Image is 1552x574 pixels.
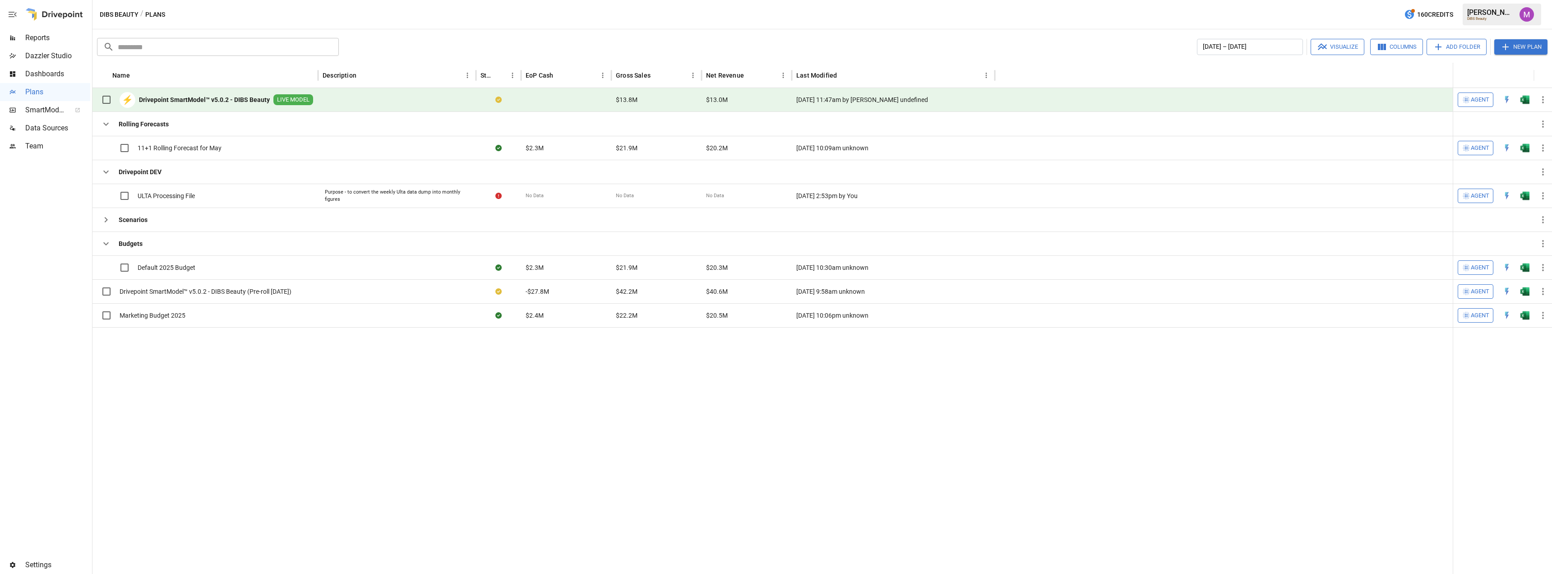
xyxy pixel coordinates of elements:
[1471,191,1489,201] span: Agent
[1520,311,1529,320] div: Open in Excel
[120,92,135,108] div: ⚡
[1502,311,1511,320] div: Open in Quick Edit
[616,311,637,320] span: $22.2M
[119,120,169,129] b: Rolling Forecasts
[792,279,995,303] div: [DATE] 9:58am unknown
[138,143,222,153] span: 11+1 Rolling Forecast for May
[494,69,506,82] button: Sort
[1417,9,1453,20] span: 160 Credits
[25,87,90,97] span: Plans
[1471,143,1489,153] span: Agent
[1471,287,1489,297] span: Agent
[1471,95,1489,105] span: Agent
[138,191,195,200] span: ULTA Processing File
[1197,39,1303,55] button: [DATE] – [DATE]
[1467,17,1514,21] div: DIBS Beauty
[140,9,143,20] div: /
[1502,191,1511,200] div: Open in Quick Edit
[1520,263,1529,272] img: g5qfjXmAAAAABJRU5ErkJggg==
[25,141,90,152] span: Team
[25,105,65,116] span: SmartModel
[25,51,90,61] span: Dazzler Studio
[325,189,469,203] div: Purpose - to convert the weekly Ulta data dump into monthly figures
[1502,95,1511,104] div: Open in Quick Edit
[323,72,356,79] div: Description
[1502,287,1511,296] img: quick-edit-flash.b8aec18c.svg
[1520,287,1529,296] img: g5qfjXmAAAAABJRU5ErkJggg==
[687,69,699,82] button: Gross Sales column menu
[25,69,90,79] span: Dashboards
[1467,8,1514,17] div: [PERSON_NAME]
[616,263,637,272] span: $21.9M
[495,143,502,153] div: Sync complete
[616,287,637,296] span: $42.2M
[1427,39,1487,55] button: Add Folder
[706,72,744,79] div: Net Revenue
[838,69,850,82] button: Sort
[1520,263,1529,272] div: Open in Excel
[65,103,71,115] span: ™
[495,95,502,104] div: Your plan has changes in Excel that are not reflected in the Drivepoint Data Warehouse, select "S...
[1494,39,1547,55] button: New Plan
[1520,143,1529,153] img: g5qfjXmAAAAABJRU5ErkJggg==
[480,72,493,79] div: Status
[706,287,728,296] span: $40.6M
[1502,263,1511,272] div: Open in Quick Edit
[526,263,544,272] span: $2.3M
[526,192,544,199] span: No Data
[119,167,162,176] b: Drivepoint DEV
[1520,7,1534,22] img: Umer Muhammed
[139,95,270,104] b: Drivepoint SmartModel™ v5.0.2 - DIBS Beauty
[792,184,995,208] div: [DATE] 2:53pm by You
[792,136,995,160] div: [DATE] 10:09am unknown
[1458,189,1493,203] button: Agent
[100,9,139,20] button: DIBS Beauty
[777,69,790,82] button: Net Revenue column menu
[495,191,502,200] div: Error during sync.
[1520,311,1529,320] img: g5qfjXmAAAAABJRU5ErkJggg==
[131,69,143,82] button: Sort
[616,72,651,79] div: Gross Sales
[1502,311,1511,320] img: quick-edit-flash.b8aec18c.svg
[495,287,502,296] div: Your plan has changes in Excel that are not reflected in the Drivepoint Data Warehouse, select "S...
[25,560,90,570] span: Settings
[1520,191,1529,200] img: g5qfjXmAAAAABJRU5ErkJggg==
[1539,69,1552,82] button: Sort
[120,311,185,320] span: Marketing Budget 2025
[138,263,195,272] span: Default 2025 Budget
[526,287,549,296] span: -$27.8M
[1502,191,1511,200] img: quick-edit-flash.b8aec18c.svg
[495,311,502,320] div: Sync complete
[706,192,724,199] span: No Data
[980,69,993,82] button: Last Modified column menu
[1502,143,1511,153] div: Open in Quick Edit
[1514,2,1539,27] button: Umer Muhammed
[1502,263,1511,272] img: quick-edit-flash.b8aec18c.svg
[25,123,90,134] span: Data Sources
[1400,6,1457,23] button: 160Credits
[796,72,837,79] div: Last Modified
[706,95,728,104] span: $13.0M
[461,69,474,82] button: Description column menu
[1458,260,1493,275] button: Agent
[1520,143,1529,153] div: Open in Excel
[1502,143,1511,153] img: quick-edit-flash.b8aec18c.svg
[526,72,553,79] div: EoP Cash
[1458,93,1493,107] button: Agent
[1458,141,1493,155] button: Agent
[1520,95,1529,104] div: Open in Excel
[1520,287,1529,296] div: Open in Excel
[1471,263,1489,273] span: Agent
[119,239,143,248] b: Budgets
[526,143,544,153] span: $2.3M
[495,263,502,272] div: Sync complete
[706,311,728,320] span: $20.5M
[706,263,728,272] span: $20.3M
[792,303,995,327] div: [DATE] 10:06pm unknown
[596,69,609,82] button: EoP Cash column menu
[616,95,637,104] span: $13.8M
[616,192,634,199] span: No Data
[1471,310,1489,321] span: Agent
[1502,95,1511,104] img: quick-edit-flash.b8aec18c.svg
[651,69,664,82] button: Sort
